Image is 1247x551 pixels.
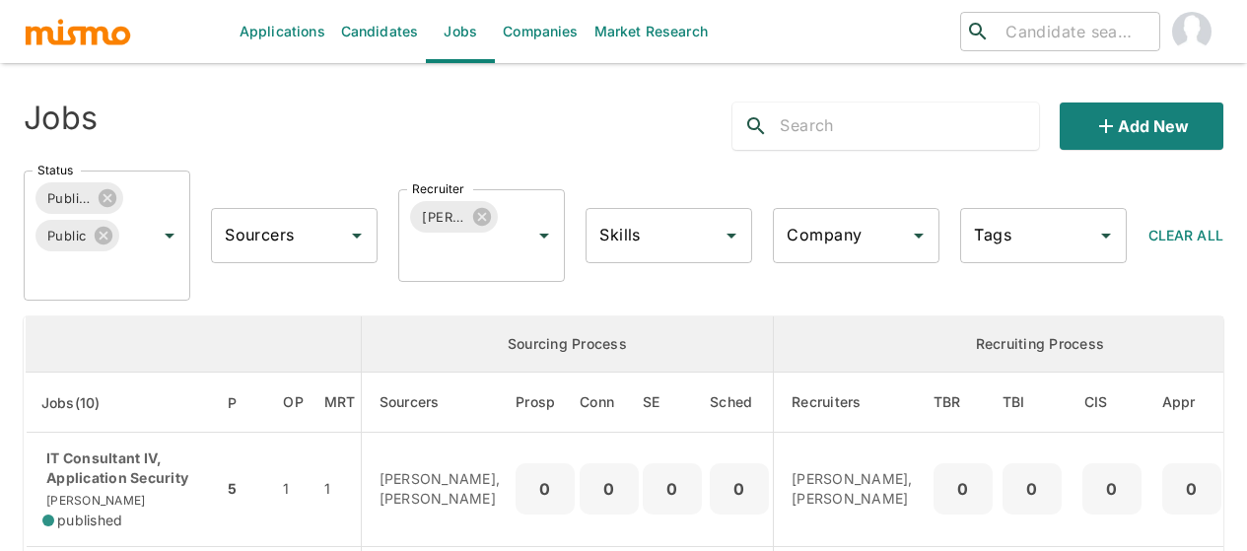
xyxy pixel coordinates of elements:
th: Sched [706,373,774,433]
input: Candidate search [998,18,1151,45]
p: [PERSON_NAME], [PERSON_NAME] [380,469,501,509]
div: Public [35,220,119,251]
button: Open [156,222,183,249]
p: 0 [523,475,567,503]
span: Public [35,225,99,247]
span: [PERSON_NAME] [42,493,145,508]
p: [PERSON_NAME], [PERSON_NAME] [792,469,913,509]
p: 0 [1090,475,1134,503]
td: 5 [223,433,267,547]
td: 1 [267,433,319,547]
th: Connections [580,373,639,433]
p: IT Consultant IV, Application Security [42,448,207,488]
th: Sourcing Process [361,316,774,373]
button: Open [905,222,933,249]
button: Open [718,222,745,249]
th: Sourcers [361,373,516,433]
th: Prospects [516,373,580,433]
img: logo [24,17,132,46]
label: Status [37,162,73,178]
th: Sent Emails [639,373,706,433]
button: Open [530,222,558,249]
p: 0 [1170,475,1213,503]
p: 0 [588,475,631,503]
p: 0 [1010,475,1054,503]
button: search [732,103,780,150]
td: 1 [319,433,361,547]
h4: Jobs [24,99,98,138]
p: 0 [718,475,761,503]
span: Clear All [1148,227,1223,243]
div: [PERSON_NAME] [410,201,498,233]
th: Priority [223,373,267,433]
th: To Be Interviewed [998,373,1067,433]
img: Maia Reyes [1172,12,1212,51]
button: Open [343,222,371,249]
span: published [57,511,122,530]
span: Published [35,187,103,210]
th: Approved [1157,373,1226,433]
div: Published [35,182,123,214]
span: [PERSON_NAME] [410,206,477,229]
button: Open [1092,222,1120,249]
label: Recruiter [412,180,464,197]
th: To Be Reviewed [929,373,998,433]
input: Search [780,110,1039,142]
th: Open Positions [267,373,319,433]
p: 0 [941,475,985,503]
th: Recruiters [774,373,929,433]
span: P [228,391,262,415]
th: Market Research Total [319,373,361,433]
th: Client Interview Scheduled [1067,373,1157,433]
span: Jobs(10) [41,391,126,415]
button: Add new [1060,103,1223,150]
p: 0 [651,475,694,503]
